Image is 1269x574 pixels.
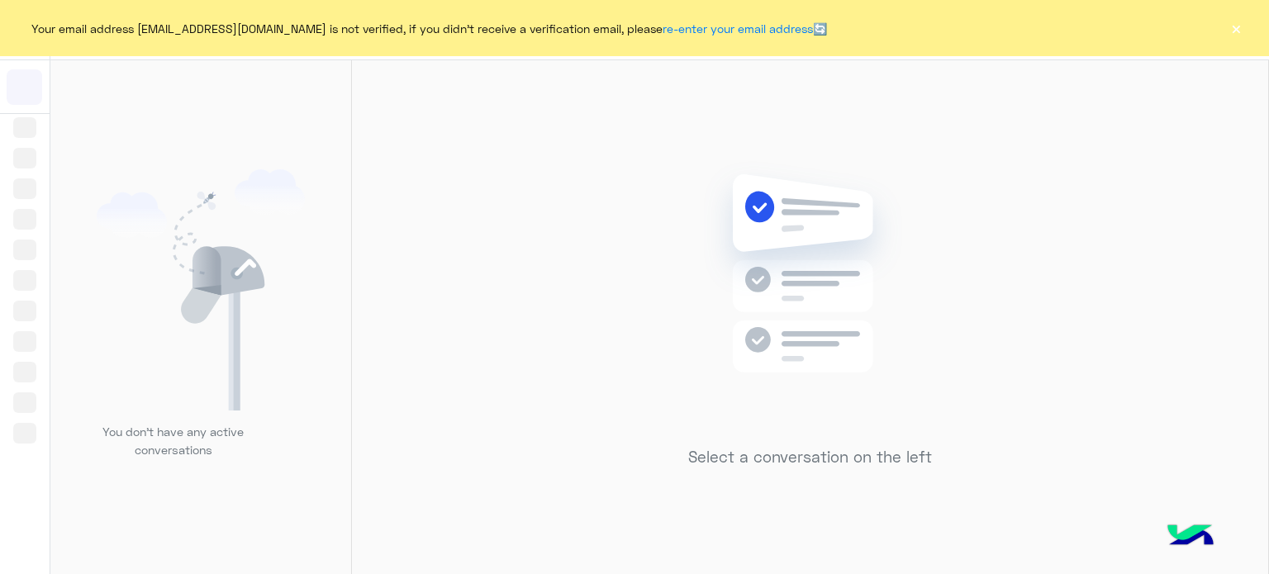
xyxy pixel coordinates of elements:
a: re-enter your email address [663,21,813,36]
img: empty users [97,169,305,410]
p: You don’t have any active conversations [90,423,257,458]
span: Your email address [EMAIL_ADDRESS][DOMAIN_NAME] is not verified, if you didn't receive a verifica... [31,20,827,37]
img: hulul-logo.png [1162,508,1219,566]
button: × [1228,20,1244,36]
img: no messages [691,161,929,435]
h5: Select a conversation on the left [688,448,932,467]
